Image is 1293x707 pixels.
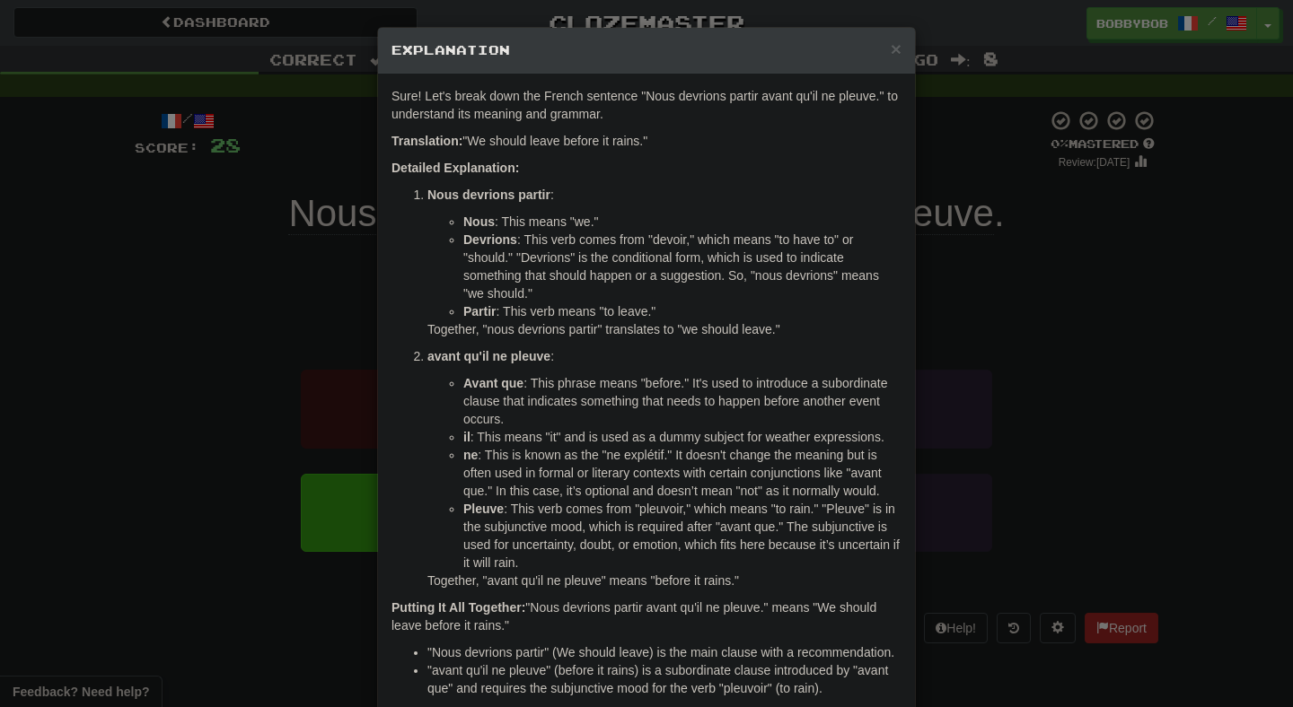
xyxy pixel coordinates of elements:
[463,448,478,462] strong: ne
[463,500,902,572] li: : This verb comes from "pleuvoir," which means "to rain." "Pleuve" is in the subjunctive mood, wh...
[463,232,517,247] strong: Devrions
[463,214,495,229] strong: Nous
[891,39,902,59] span: ×
[463,374,902,428] li: : This phrase means "before." It's used to introduce a subordinate clause that indicates somethin...
[391,161,519,175] strong: Detailed Explanation:
[427,572,902,589] p: Together, "avant qu'il ne pleuve" means "before it rains."
[427,643,902,661] li: "Nous devrions partir" (We should leave) is the main clause with a recommendation.
[463,231,902,302] li: : This verb comes from "devoir," which means "to have to" or "should." "Devrions" is the conditio...
[463,304,497,319] strong: Partir
[427,186,902,204] p: :
[391,87,902,123] p: Sure! Let's break down the French sentence "Nous devrions partir avant qu'il ne pleuve." to under...
[391,41,902,59] h5: Explanation
[427,661,902,697] li: "avant qu'il ne pleuve" (before it rains) is a subordinate clause introduced by "avant que" and r...
[427,320,902,338] p: Together, "nous devrions partir" translates to "we should leave."
[463,428,902,446] li: : This means "it" and is used as a dummy subject for weather expressions.
[463,446,902,500] li: : This is known as the "ne explétif." It doesn't change the meaning but is often used in formal o...
[463,302,902,320] li: : This verb means "to leave."
[391,598,902,634] p: "Nous devrions partir avant qu'il ne pleuve." means "We should leave before it rains."
[463,502,504,516] strong: Pleuve
[463,213,902,231] li: : This means "we."
[463,376,523,390] strong: Avant que
[463,430,471,444] strong: il
[391,132,902,150] p: "We should leave before it rains."
[391,134,462,148] strong: Translation:
[891,39,902,58] button: Close
[427,349,550,363] strong: avant qu'il ne pleuve
[391,600,525,615] strong: Putting It All Together:
[427,188,550,202] strong: Nous devrions partir
[427,347,902,365] p: :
